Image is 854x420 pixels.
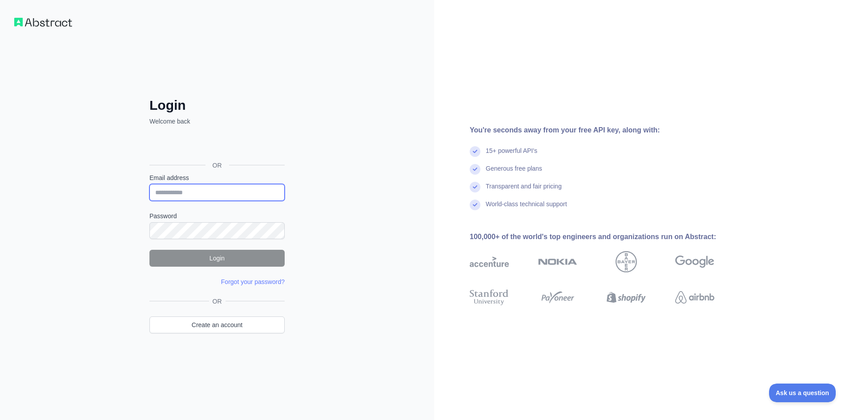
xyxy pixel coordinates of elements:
[470,251,509,272] img: accenture
[616,251,637,272] img: bayer
[221,278,285,285] a: Forgot your password?
[486,182,562,200] div: Transparent and fair pricing
[205,161,229,170] span: OR
[149,117,285,126] p: Welcome back
[538,288,577,307] img: payoneer
[538,251,577,272] img: nokia
[675,251,714,272] img: google
[470,182,480,192] img: check mark
[149,97,285,113] h2: Login
[607,288,646,307] img: shopify
[486,200,567,217] div: World-class technical support
[209,297,226,306] span: OR
[14,18,72,27] img: Workflow
[470,200,480,210] img: check mark
[675,288,714,307] img: airbnb
[470,146,480,157] img: check mark
[149,250,285,267] button: Login
[470,125,743,136] div: You're seconds away from your free API key, along with:
[145,136,287,155] iframe: Sign in with Google Button
[470,164,480,175] img: check mark
[486,164,542,182] div: Generous free plans
[470,288,509,307] img: stanford university
[149,316,285,333] a: Create an account
[470,232,743,242] div: 100,000+ of the world's top engineers and organizations run on Abstract:
[769,384,836,402] iframe: Toggle Customer Support
[149,212,285,220] label: Password
[149,173,285,182] label: Email address
[486,146,537,164] div: 15+ powerful API's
